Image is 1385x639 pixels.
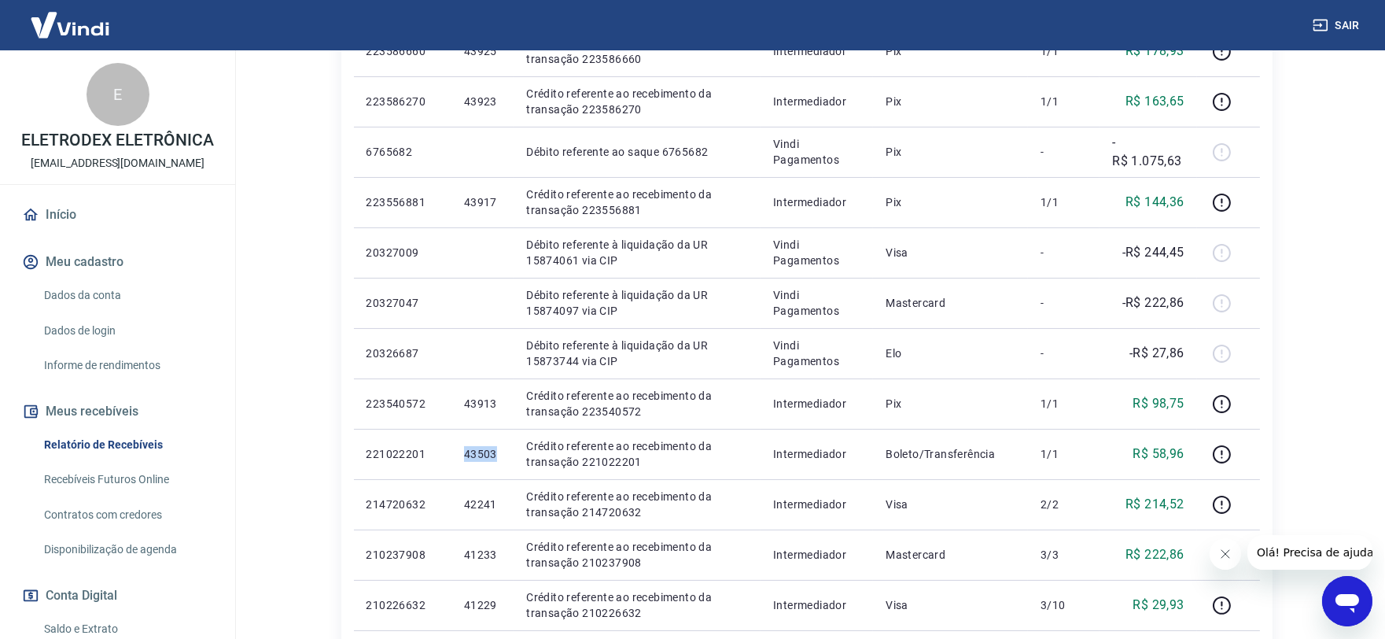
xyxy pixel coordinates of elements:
p: 3/10 [1041,597,1087,613]
p: Vindi Pagamentos [773,287,860,319]
p: 6765682 [367,144,439,160]
p: 43923 [464,94,501,109]
a: Contratos com credores [38,499,216,531]
p: 1/1 [1041,94,1087,109]
p: Pix [886,94,1015,109]
p: - [1041,345,1087,361]
div: E [87,63,149,126]
p: Crédito referente ao recebimento da transação 223556881 [526,187,748,218]
p: - [1041,295,1087,311]
p: 2/2 [1041,497,1087,512]
p: R$ 214,52 [1125,495,1184,514]
p: Intermediador [773,94,860,109]
p: 1/1 [1041,43,1087,59]
button: Conta Digital [19,578,216,613]
p: 20326687 [367,345,439,361]
p: 210226632 [367,597,439,613]
a: Recebíveis Futuros Online [38,464,216,496]
p: - [1041,245,1087,260]
p: 1/1 [1041,396,1087,412]
p: Intermediador [773,396,860,412]
p: 42241 [464,497,501,512]
p: 43925 [464,43,501,59]
p: Mastercard [886,547,1015,563]
p: Crédito referente ao recebimento da transação 223586270 [526,86,748,117]
p: R$ 163,65 [1125,92,1184,111]
p: Intermediador [773,497,860,512]
p: 223586270 [367,94,439,109]
p: Débito referente à liquidação da UR 15874097 via CIP [526,287,748,319]
p: Pix [886,396,1015,412]
p: Crédito referente ao recebimento da transação 223586660 [526,35,748,67]
p: [EMAIL_ADDRESS][DOMAIN_NAME] [31,155,204,172]
span: Olá! Precisa de ajuda? [9,11,132,24]
p: R$ 29,93 [1133,596,1184,615]
p: Vindi Pagamentos [773,136,860,168]
p: Intermediador [773,597,860,613]
p: Mastercard [886,295,1015,311]
p: Pix [886,43,1015,59]
button: Sair [1309,11,1366,40]
p: ELETRODEX ELETRÔNICA [21,132,213,149]
p: Crédito referente ao recebimento da transação 223540572 [526,388,748,419]
p: 1/1 [1041,446,1087,462]
p: 210237908 [367,547,439,563]
p: R$ 144,36 [1125,193,1184,212]
button: Meus recebíveis [19,394,216,429]
p: Vindi Pagamentos [773,338,860,369]
a: Dados da conta [38,279,216,312]
a: Dados de login [38,315,216,347]
p: 41233 [464,547,501,563]
a: Início [19,198,216,232]
button: Meu cadastro [19,245,216,279]
p: 223540572 [367,396,439,412]
p: R$ 222,86 [1125,545,1184,564]
p: Visa [886,245,1015,260]
p: 20327009 [367,245,439,260]
p: Intermediador [773,446,860,462]
p: 3/3 [1041,547,1087,563]
p: Vindi Pagamentos [773,237,860,268]
p: -R$ 222,86 [1122,294,1184,312]
p: Pix [886,194,1015,210]
p: 20327047 [367,295,439,311]
p: Débito referente ao saque 6765682 [526,144,748,160]
a: Relatório de Recebíveis [38,429,216,461]
p: 214720632 [367,497,439,512]
p: -R$ 1.075,63 [1112,133,1184,171]
p: Pix [886,144,1015,160]
p: R$ 58,96 [1133,445,1184,464]
p: 43503 [464,446,501,462]
iframe: Botão para abrir a janela de mensagens [1322,576,1372,626]
p: Intermediador [773,547,860,563]
iframe: Mensagem da empresa [1247,535,1372,570]
p: -R$ 244,45 [1122,243,1184,262]
p: R$ 98,75 [1133,394,1184,413]
p: 43913 [464,396,501,412]
p: Débito referente à liquidação da UR 15874061 via CIP [526,237,748,268]
a: Disponibilização de agenda [38,534,216,566]
p: 223556881 [367,194,439,210]
p: Boleto/Transferência [886,446,1015,462]
p: Crédito referente ao recebimento da transação 210226632 [526,589,748,621]
p: 221022201 [367,446,439,462]
p: Crédito referente ao recebimento da transação 214720632 [526,489,748,520]
p: -R$ 27,86 [1129,344,1184,363]
img: Vindi [19,1,121,49]
p: 223586660 [367,43,439,59]
iframe: Fechar mensagem [1210,538,1241,570]
p: Crédito referente ao recebimento da transação 221022201 [526,438,748,470]
p: - [1041,144,1087,160]
p: Intermediador [773,194,860,210]
p: Crédito referente ao recebimento da transação 210237908 [526,539,748,571]
p: 1/1 [1041,194,1087,210]
p: 43917 [464,194,501,210]
p: R$ 178,93 [1125,42,1184,61]
p: Intermediador [773,43,860,59]
a: Informe de rendimentos [38,349,216,382]
p: 41229 [464,597,501,613]
p: Visa [886,597,1015,613]
p: Débito referente à liquidação da UR 15873744 via CIP [526,338,748,369]
p: Visa [886,497,1015,512]
p: Elo [886,345,1015,361]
